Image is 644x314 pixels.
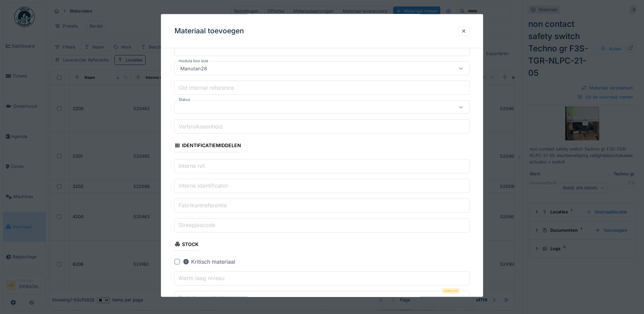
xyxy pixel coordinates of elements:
div: Kritisch materiaal [183,257,235,265]
label: Verbruikseenheid [177,122,224,130]
div: Identificatiemiddelen [174,140,241,152]
div: Verplicht [442,288,460,293]
label: Streepjescode [177,221,217,229]
div: Manutan28 [178,65,210,72]
label: modula box size [177,58,210,64]
label: Alarm laag niveau [177,274,226,282]
h3: Materiaal toevoegen [174,27,244,35]
label: Interne identificator [177,181,229,189]
div: Stock [174,239,199,250]
label: Status [177,97,191,103]
label: Bestelhoeveelheid [177,293,226,301]
label: Fabrikantreferentie [177,201,228,209]
label: Interne ref. [177,161,207,170]
label: Old internal reference [177,83,235,91]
